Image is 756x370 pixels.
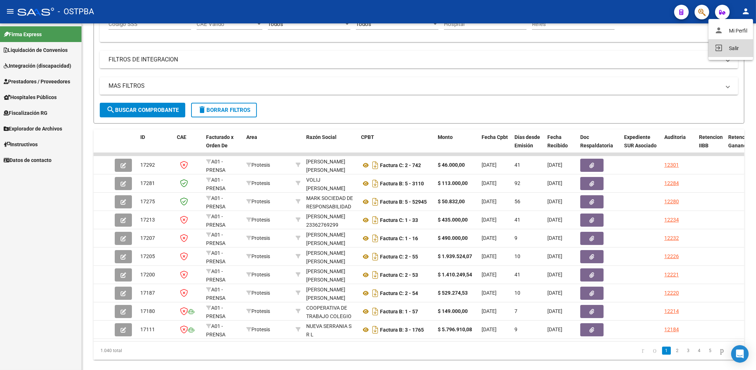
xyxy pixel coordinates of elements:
div: Open Intercom Messenger [731,345,749,363]
strong: Factura B: 5 - 52945 [380,199,427,205]
div: 12232 [664,234,679,242]
li: page 5 [705,344,716,357]
strong: $ 529.274,53 [438,290,468,296]
span: [DATE] [547,290,562,296]
span: A01 - PRENSA [206,268,225,283]
strong: Factura B: 5 - 3110 [380,181,424,186]
strong: $ 490.000,00 [438,235,468,241]
div: 30583155542 [306,194,355,209]
span: Protesis [246,235,270,241]
span: Retencion IIBB [699,134,723,148]
mat-expansion-panel-header: MAS FILTROS [100,77,738,95]
span: 17207 [140,235,155,241]
div: 27938579860 [306,286,355,301]
span: 9 [514,326,517,332]
div: 27303885434 [306,158,355,173]
div: 23362769299 [306,212,355,228]
span: Protesis [246,253,270,259]
div: 30694573173 [306,322,355,337]
a: go to previous page [650,347,660,355]
mat-icon: menu [6,7,15,16]
span: Auditoria [664,134,686,140]
span: [DATE] [547,253,562,259]
div: 12214 [664,307,679,316]
a: 1 [662,347,671,355]
strong: Factura C: 1 - 33 [380,217,418,223]
div: COOPERATIVA DE TRABAJO COLEGIO DEL SUR LIMITADA [306,304,355,329]
span: Monto [438,134,453,140]
a: 2 [673,347,682,355]
li: page 4 [694,344,705,357]
span: Buscar Comprobante [106,107,179,113]
span: 10 [514,290,520,296]
span: [DATE] [547,308,562,314]
div: [PERSON_NAME] [PERSON_NAME] [306,286,355,302]
span: 17292 [140,162,155,168]
span: Protesis [246,162,270,168]
div: MARK SOCIEDAD DE RESPONSABILIDAD LIMITADA [306,194,355,219]
span: 17180 [140,308,155,314]
span: 7 [514,308,517,314]
div: 12220 [664,289,679,297]
div: 12280 [664,197,679,206]
span: 41 [514,272,520,277]
li: page 1 [661,344,672,357]
a: go to next page [717,347,727,355]
span: A01 - PRENSA [206,159,225,173]
datatable-header-cell: Monto [435,129,479,162]
span: A01 - PRENSA [206,177,225,191]
span: Protesis [246,272,270,277]
div: 27938579860 [306,249,355,264]
span: A01 - PRENSA [206,323,225,337]
span: Borrar Filtros [198,107,250,113]
span: A01 - PRENSA [206,214,225,228]
div: 20218327517 [306,176,355,191]
span: Fecha Cpbt [482,134,508,140]
span: [DATE] [482,253,497,259]
datatable-header-cell: Fecha Cpbt [479,129,512,162]
datatable-header-cell: Retención Ganancias [725,129,755,162]
div: 30718285360 [306,304,355,319]
datatable-header-cell: Expediente SUR Asociado [621,129,661,162]
mat-expansion-panel-header: FILTROS DE INTEGRACION [100,51,738,68]
strong: Factura C: 2 - 54 [380,290,418,296]
span: 17281 [140,180,155,186]
div: 27938579860 [306,267,355,283]
span: Doc Respaldatoria [580,134,613,148]
button: Buscar Comprobante [100,103,185,117]
strong: $ 435.000,00 [438,217,468,223]
strong: Factura C: 2 - 53 [380,272,418,278]
strong: Factura B: 3 - 1765 [380,327,424,333]
strong: $ 149.000,00 [438,308,468,314]
li: page 2 [672,344,683,357]
span: Facturado x Orden De [206,134,233,148]
span: [DATE] [547,326,562,332]
datatable-header-cell: Días desde Emisión [512,129,544,162]
span: Retención Ganancias [728,134,753,148]
span: A01 - PRENSA [206,305,225,319]
div: 12226 [664,252,679,261]
span: A01 - PRENSA [206,195,225,209]
span: 17213 [140,217,155,223]
i: Descargar documento [371,251,380,263]
span: Razón Social [306,134,337,140]
span: [DATE] [547,180,562,186]
span: [DATE] [547,162,562,168]
a: 4 [695,347,704,355]
strong: $ 113.000,00 [438,180,468,186]
mat-icon: delete [198,105,206,114]
i: Descargar documento [371,233,380,244]
a: 3 [684,347,693,355]
mat-panel-title: FILTROS DE INTEGRACION [109,56,721,64]
span: CAE [177,134,186,140]
span: CAE Válido [197,21,256,27]
span: 92 [514,180,520,186]
mat-icon: search [106,105,115,114]
span: Todos [356,21,371,27]
datatable-header-cell: CAE [174,129,203,162]
datatable-header-cell: CPBT [358,129,435,162]
span: A01 - PRENSA [206,232,225,246]
span: Prestadores / Proveedores [4,78,70,86]
span: 56 [514,199,520,204]
strong: Factura B: 1 - 57 [380,309,418,314]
